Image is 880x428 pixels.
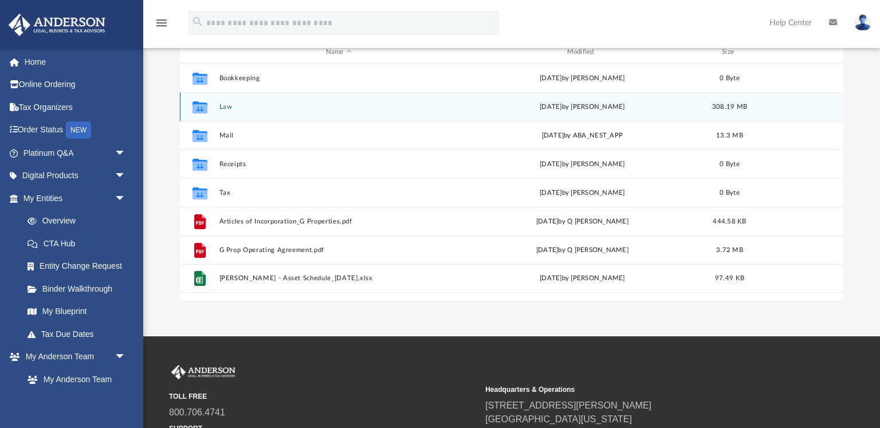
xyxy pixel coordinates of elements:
small: TOLL FREE [169,391,477,402]
div: NEW [66,121,91,139]
div: [DATE] by [PERSON_NAME] [463,273,702,284]
span: 308.19 MB [712,104,747,110]
a: Tax Due Dates [16,323,143,345]
span: 0 Byte [720,75,740,81]
small: Headquarters & Operations [485,384,793,395]
i: search [191,15,204,28]
a: My Anderson Team [16,368,132,391]
div: Size [707,47,753,57]
span: arrow_drop_down [115,164,137,188]
span: arrow_drop_down [115,187,137,210]
div: grid [180,64,843,301]
div: [DATE] by Q [PERSON_NAME] [463,217,702,227]
a: menu [155,22,168,30]
a: Tax Organizers [8,96,143,119]
a: Overview [16,210,143,233]
i: menu [155,16,168,30]
img: Anderson Advisors Platinum Portal [169,365,238,380]
div: id [185,47,214,57]
a: Digital Productsarrow_drop_down [8,164,143,187]
a: Online Ordering [8,73,143,96]
img: User Pic [854,14,871,31]
button: Receipts [219,160,458,168]
a: Platinum Q&Aarrow_drop_down [8,142,143,164]
span: arrow_drop_down [115,142,137,165]
div: [DATE] by [PERSON_NAME] [463,102,702,112]
button: G Prop Operating Agreement.pdf [219,246,458,254]
button: Law [219,103,458,111]
button: [PERSON_NAME] - Asset Schedule_[DATE].xlsx [219,274,458,282]
button: Articles of Incorporation_G Properties.pdf [219,218,458,225]
button: Mail [219,132,458,139]
div: [DATE] by Q [PERSON_NAME] [463,245,702,256]
div: id [758,47,838,57]
button: Bookkeeping [219,74,458,82]
a: Entity Change Request [16,255,143,278]
a: [STREET_ADDRESS][PERSON_NAME] [485,400,651,410]
a: My Anderson Teamarrow_drop_down [8,345,137,368]
div: Name [219,47,458,57]
span: 97.49 KB [715,275,744,281]
div: [DATE] by ABA_NEST_APP [463,131,702,141]
span: 0 Byte [720,190,740,196]
a: Order StatusNEW [8,119,143,142]
div: [DATE] by [PERSON_NAME] [463,73,702,84]
span: 3.72 MB [716,247,743,253]
span: 444.58 KB [713,218,747,225]
img: Anderson Advisors Platinum Portal [5,14,109,36]
button: Tax [219,189,458,197]
span: 13.3 MB [716,132,743,139]
div: [DATE] by [PERSON_NAME] [463,159,702,170]
a: 800.706.4741 [169,407,225,417]
div: Modified [463,47,702,57]
div: [DATE] by [PERSON_NAME] [463,188,702,198]
a: Binder Walkthrough [16,277,143,300]
a: CTA Hub [16,232,143,255]
a: [GEOGRAPHIC_DATA][US_STATE] [485,414,632,424]
span: 0 Byte [720,161,740,167]
a: My Entitiesarrow_drop_down [8,187,143,210]
a: Home [8,50,143,73]
a: My Blueprint [16,300,137,323]
span: arrow_drop_down [115,345,137,369]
